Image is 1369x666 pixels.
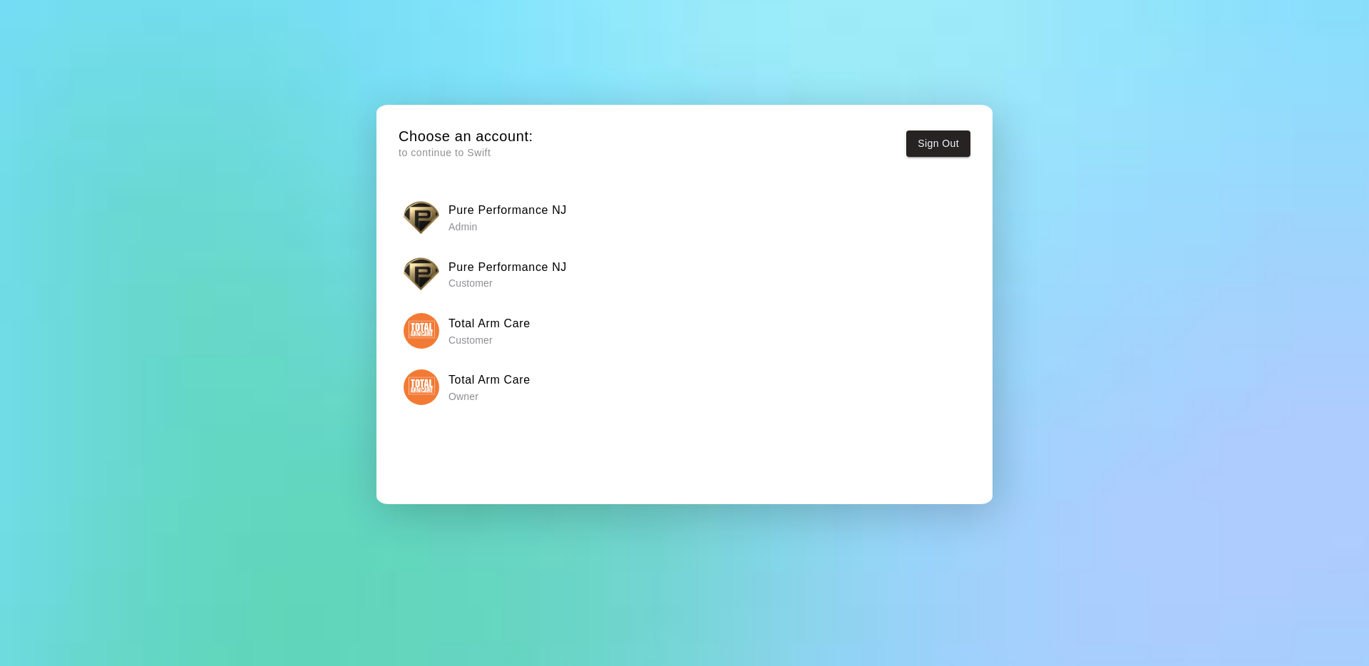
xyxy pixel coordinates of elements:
button: Total Arm CareTotal Arm Care Customer [399,308,970,353]
p: Admin [448,220,567,234]
h5: Choose an account: [399,127,533,146]
h6: Pure Performance NJ [448,258,567,277]
img: Pure Performance NJ [404,256,439,292]
p: Customer [448,276,567,290]
button: Sign Out [906,130,970,157]
p: to continue to Swift [399,145,533,160]
img: Total Arm Care [404,369,439,405]
img: Pure Performance NJ [404,200,439,235]
button: Total Arm CareTotal Arm Care Owner [399,364,970,409]
button: Pure Performance NJPure Performance NJ Admin [399,195,970,240]
h6: Total Arm Care [448,314,530,333]
p: Customer [448,333,530,347]
img: Total Arm Care [404,313,439,349]
h6: Total Arm Care [448,371,530,389]
button: Pure Performance NJPure Performance NJ Customer [399,252,970,297]
h6: Pure Performance NJ [448,201,567,220]
p: Owner [448,389,530,404]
